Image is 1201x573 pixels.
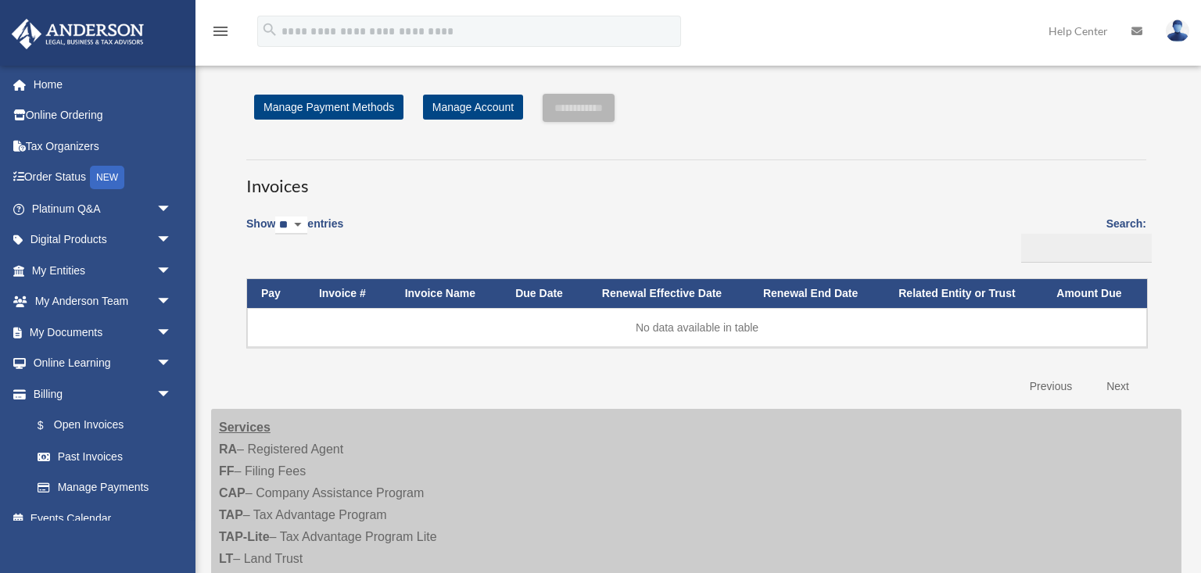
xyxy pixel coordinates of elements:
[254,95,403,120] a: Manage Payment Methods
[11,193,195,224] a: Platinum Q&Aarrow_drop_down
[423,95,523,120] a: Manage Account
[46,416,54,435] span: $
[588,279,749,308] th: Renewal Effective Date: activate to sort column ascending
[11,224,195,256] a: Digital Productsarrow_drop_down
[219,486,246,500] strong: CAP
[22,410,180,442] a: $Open Invoices
[7,19,149,49] img: Anderson Advisors Platinum Portal
[22,472,188,503] a: Manage Payments
[156,317,188,349] span: arrow_drop_down
[275,217,307,235] select: Showentries
[22,441,188,472] a: Past Invoices
[11,378,188,410] a: Billingarrow_drop_down
[261,21,278,38] i: search
[156,378,188,410] span: arrow_drop_down
[1016,214,1146,263] label: Search:
[219,530,270,543] strong: TAP-Lite
[1166,20,1189,42] img: User Pic
[211,27,230,41] a: menu
[11,348,195,379] a: Online Learningarrow_drop_down
[156,348,188,380] span: arrow_drop_down
[11,69,195,100] a: Home
[246,159,1146,199] h3: Invoices
[501,279,588,308] th: Due Date: activate to sort column ascending
[11,286,195,317] a: My Anderson Teamarrow_drop_down
[219,421,271,434] strong: Services
[219,508,243,521] strong: TAP
[884,279,1042,308] th: Related Entity or Trust: activate to sort column ascending
[1018,371,1084,403] a: Previous
[11,131,195,162] a: Tax Organizers
[156,224,188,256] span: arrow_drop_down
[391,279,502,308] th: Invoice Name: activate to sort column ascending
[156,255,188,287] span: arrow_drop_down
[246,214,343,250] label: Show entries
[305,279,391,308] th: Invoice #: activate to sort column ascending
[749,279,884,308] th: Renewal End Date: activate to sort column ascending
[247,279,305,308] th: Pay: activate to sort column descending
[11,317,195,348] a: My Documentsarrow_drop_down
[156,193,188,225] span: arrow_drop_down
[156,286,188,318] span: arrow_drop_down
[1095,371,1141,403] a: Next
[11,162,195,194] a: Order StatusNEW
[219,552,233,565] strong: LT
[11,100,195,131] a: Online Ordering
[219,464,235,478] strong: FF
[1021,234,1152,263] input: Search:
[247,308,1147,347] td: No data available in table
[1042,279,1147,308] th: Amount Due: activate to sort column ascending
[219,442,237,456] strong: RA
[11,503,195,534] a: Events Calendar
[90,166,124,189] div: NEW
[211,22,230,41] i: menu
[11,255,195,286] a: My Entitiesarrow_drop_down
